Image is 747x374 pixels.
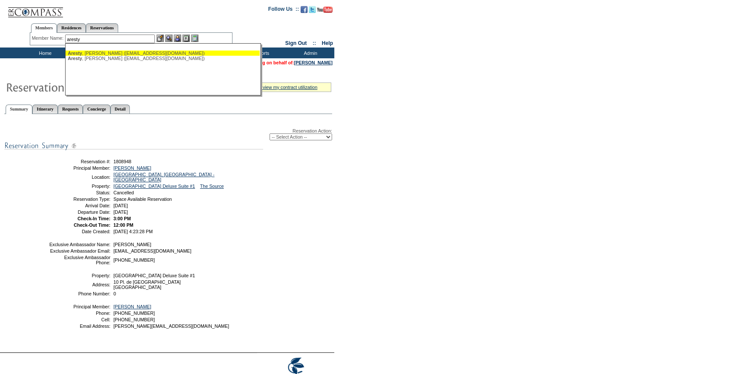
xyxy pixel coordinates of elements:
[113,184,195,189] a: [GEOGRAPHIC_DATA] Deluxe Suite #1
[49,184,110,189] td: Property:
[49,165,110,171] td: Principal Member:
[49,304,110,309] td: Principal Member:
[234,60,333,65] span: You are acting on behalf of:
[49,323,110,329] td: Email Address:
[313,40,316,46] span: ::
[4,128,332,140] div: Reservation Action:
[49,209,110,215] td: Departure Date:
[113,273,195,278] span: [GEOGRAPHIC_DATA] Deluxe Suite #1
[113,209,128,215] span: [DATE]
[268,5,299,16] td: Follow Us ::
[113,159,132,164] span: 1808948
[317,9,333,14] a: Subscribe to our YouTube Channel
[49,242,110,247] td: Exclusive Ambassador Name:
[113,203,128,208] span: [DATE]
[113,311,155,316] span: [PHONE_NUMBER]
[68,56,82,61] span: Aresty
[165,35,173,42] img: View
[309,9,316,14] a: Follow us on Twitter
[174,35,181,42] img: Impersonate
[58,105,83,114] a: Requests
[285,40,307,46] a: Sign Out
[259,85,317,90] a: » view my contract utilization
[86,23,118,32] a: Reservations
[31,23,57,33] a: Members
[49,291,110,296] td: Phone Number:
[68,56,257,61] div: , [PERSON_NAME] ([EMAIL_ADDRESS][DOMAIN_NAME])
[301,6,308,13] img: Become our fan on Facebook
[19,48,69,58] td: Home
[68,51,82,56] span: Aresty
[301,9,308,14] a: Become our fan on Facebook
[113,172,214,182] a: [GEOGRAPHIC_DATA], [GEOGRAPHIC_DATA] - [GEOGRAPHIC_DATA]
[32,35,65,42] div: Member Name:
[113,229,153,234] span: [DATE] 4:23:28 PM
[113,279,181,290] span: 10 Pl. de [GEOGRAPHIC_DATA] [GEOGRAPHIC_DATA]
[113,291,116,296] span: 0
[113,216,131,221] span: 3:00 PM
[113,165,151,171] a: [PERSON_NAME]
[74,222,110,228] strong: Check-Out Time:
[113,304,151,309] a: [PERSON_NAME]
[113,257,155,263] span: [PHONE_NUMBER]
[309,6,316,13] img: Follow us on Twitter
[113,190,134,195] span: Cancelled
[113,242,151,247] span: [PERSON_NAME]
[49,311,110,316] td: Phone:
[285,48,334,58] td: Admin
[317,6,333,13] img: Subscribe to our YouTube Channel
[113,323,229,329] span: [PERSON_NAME][EMAIL_ADDRESS][DOMAIN_NAME]
[113,222,133,228] span: 12:00 PM
[191,35,198,42] img: b_calculator.gif
[49,273,110,278] td: Property:
[6,78,178,95] img: Reservaton Summary
[49,279,110,290] td: Address:
[110,105,130,114] a: Detail
[113,197,172,202] span: Space Available Reservation
[4,140,263,151] img: subTtlResSummary.gif
[49,197,110,202] td: Reservation Type:
[182,35,190,42] img: Reservations
[32,105,58,114] a: Itinerary
[113,317,155,322] span: [PHONE_NUMBER]
[57,23,86,32] a: Residences
[49,255,110,265] td: Exclusive Ambassador Phone:
[113,248,191,254] span: [EMAIL_ADDRESS][DOMAIN_NAME]
[157,35,164,42] img: b_edit.gif
[49,229,110,234] td: Date Created:
[6,105,32,114] a: Summary
[200,184,224,189] a: The Source
[49,248,110,254] td: Exclusive Ambassador Email:
[49,317,110,322] td: Cell:
[49,159,110,164] td: Reservation #:
[68,51,257,56] div: , [PERSON_NAME] ([EMAIL_ADDRESS][DOMAIN_NAME])
[49,203,110,208] td: Arrival Date:
[322,40,333,46] a: Help
[49,172,110,182] td: Location:
[83,105,110,114] a: Concierge
[294,60,333,65] a: [PERSON_NAME]
[49,190,110,195] td: Status:
[78,216,110,221] strong: Check-In Time:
